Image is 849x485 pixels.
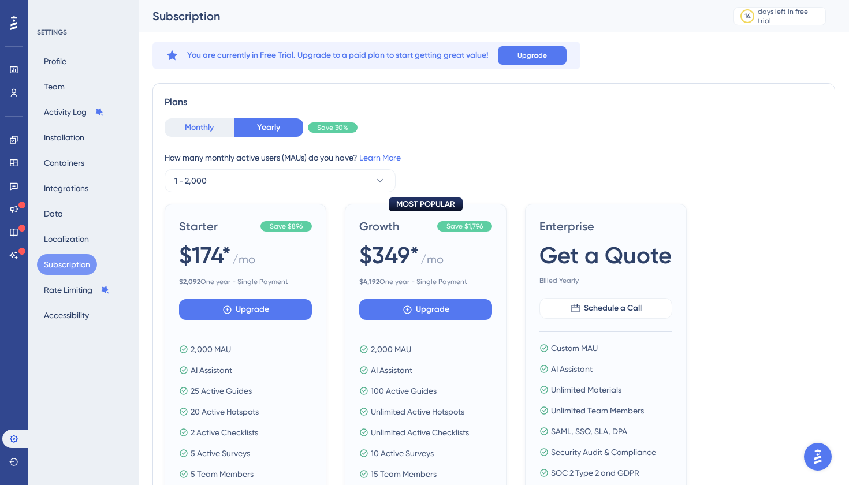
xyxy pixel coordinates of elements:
span: Billed Yearly [539,276,672,285]
div: How many monthly active users (MAUs) do you have? [165,151,823,165]
span: 100 Active Guides [371,384,437,398]
div: MOST POPULAR [389,197,463,211]
span: Enterprise [539,218,672,234]
span: 20 Active Hotspots [191,405,259,419]
div: 14 [744,12,751,21]
span: 1 - 2,000 [174,174,207,188]
span: Unlimited Active Hotspots [371,405,464,419]
span: AI Assistant [551,362,593,376]
span: / mo [420,251,444,273]
span: AI Assistant [371,363,412,377]
iframe: UserGuiding AI Assistant Launcher [800,439,835,474]
span: 2 Active Checklists [191,426,258,439]
button: Localization [37,229,96,249]
div: days left in free trial [758,7,822,25]
span: Starter [179,218,256,234]
button: Installation [37,127,91,148]
span: Upgrade [416,303,449,316]
span: Unlimited Active Checklists [371,426,469,439]
span: Unlimited Materials [551,383,621,397]
button: Subscription [37,254,97,275]
span: 5 Active Surveys [191,446,250,460]
div: Subscription [152,8,705,24]
span: Security Audit & Compliance [551,445,656,459]
span: Save $1,796 [446,222,483,231]
button: 1 - 2,000 [165,169,396,192]
button: Upgrade [359,299,492,320]
button: Schedule a Call [539,298,672,319]
button: Containers [37,152,91,173]
span: Save 30% [317,123,348,132]
button: Activity Log [37,102,111,122]
span: Custom MAU [551,341,598,355]
span: One year - Single Payment [359,277,492,286]
button: Upgrade [179,299,312,320]
span: $349* [359,239,419,271]
button: Profile [37,51,73,72]
b: $ 2,092 [179,278,200,286]
span: Upgrade [517,51,547,60]
span: Schedule a Call [584,301,642,315]
span: Upgrade [236,303,269,316]
span: SAML, SSO, SLA, DPA [551,424,627,438]
span: Save $896 [270,222,303,231]
span: 15 Team Members [371,467,437,481]
div: Plans [165,95,823,109]
button: Integrations [37,178,95,199]
span: Unlimited Team Members [551,404,644,417]
button: Yearly [234,118,303,137]
button: Monthly [165,118,234,137]
span: 5 Team Members [191,467,254,481]
span: 2,000 MAU [191,342,231,356]
a: Learn More [359,153,401,162]
button: Upgrade [498,46,567,65]
span: AI Assistant [191,363,232,377]
span: 10 Active Surveys [371,446,434,460]
span: Growth [359,218,433,234]
span: Get a Quote [539,239,672,271]
button: Team [37,76,72,97]
span: / mo [232,251,255,273]
div: SETTINGS [37,28,131,37]
span: 2,000 MAU [371,342,411,356]
button: Data [37,203,70,224]
b: $ 4,192 [359,278,379,286]
button: Rate Limiting [37,279,117,300]
span: SOC 2 Type 2 and GDPR [551,466,639,480]
button: Accessibility [37,305,96,326]
span: $174* [179,239,231,271]
span: You are currently in Free Trial. Upgrade to a paid plan to start getting great value! [187,48,489,62]
span: One year - Single Payment [179,277,312,286]
span: 25 Active Guides [191,384,252,398]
